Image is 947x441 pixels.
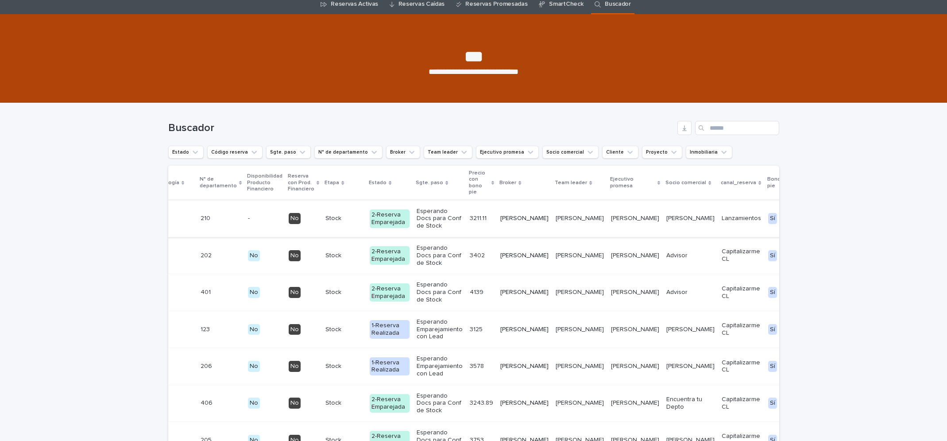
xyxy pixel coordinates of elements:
[288,171,314,194] p: Reserva con Prod. Financiero
[666,326,715,333] p: [PERSON_NAME]
[500,215,549,222] p: [PERSON_NAME]
[611,215,659,222] p: [PERSON_NAME]
[768,324,777,335] div: Sí
[416,178,443,188] p: Sgte. paso
[248,250,260,261] div: No
[266,146,311,159] button: Sgte. paso
[642,146,682,159] button: Proyecto
[247,171,282,194] p: Disponibilidad Producto Financiero
[555,178,587,188] p: Team leader
[470,287,485,296] p: 4139
[686,146,732,159] button: Inmobiliaria
[248,398,260,409] div: No
[666,289,715,296] p: Advisor
[610,174,655,191] p: Ejecutivo promesa
[722,248,761,263] p: Capitalizarme CL
[370,357,410,376] div: 1-Reserva Realizada
[325,289,363,296] p: Stock
[201,250,213,259] p: 202
[325,215,363,222] p: Stock
[470,250,487,259] p: 3402
[386,146,420,159] button: Broker
[500,326,549,333] p: [PERSON_NAME]
[470,398,495,407] p: 3243.89
[369,178,387,188] p: Estado
[370,394,410,413] div: 2-Reserva Emparejada
[289,250,301,261] div: No
[289,324,301,335] div: No
[768,250,777,261] div: Sí
[201,398,214,407] p: 406
[722,396,761,411] p: Capitalizarme CL
[424,146,472,159] button: Team leader
[611,363,659,370] p: [PERSON_NAME]
[556,399,604,407] p: [PERSON_NAME]
[500,252,549,259] p: [PERSON_NAME]
[611,252,659,259] p: [PERSON_NAME]
[611,326,659,333] p: [PERSON_NAME]
[666,363,715,370] p: [PERSON_NAME]
[417,318,463,340] p: Esperando Emparejamiento con Lead
[695,121,779,135] input: Search
[201,287,213,296] p: 401
[500,289,549,296] p: [PERSON_NAME]
[469,168,489,197] p: Precio con bono pie
[602,146,638,159] button: Cliente
[542,146,599,159] button: Socio comercial
[556,252,604,259] p: [PERSON_NAME]
[370,320,410,339] div: 1-Reserva Realizada
[370,283,410,302] div: 2-Reserva Emparejada
[666,252,715,259] p: Advisor
[556,215,604,222] p: [PERSON_NAME]
[611,289,659,296] p: [PERSON_NAME]
[721,178,756,188] p: canal_reserva
[722,215,761,222] p: Lanzamientos
[325,399,363,407] p: Stock
[248,324,260,335] div: No
[722,285,761,300] p: Capitalizarme CL
[666,215,715,222] p: [PERSON_NAME]
[470,213,488,222] p: 3211.11
[201,213,212,222] p: 210
[611,399,659,407] p: [PERSON_NAME]
[248,361,260,372] div: No
[500,363,549,370] p: [PERSON_NAME]
[556,326,604,333] p: [PERSON_NAME]
[768,361,777,372] div: Sí
[768,287,777,298] div: Sí
[207,146,263,159] button: Código reserva
[500,399,549,407] p: [PERSON_NAME]
[417,208,463,230] p: Esperando Docs para Conf de Stock
[767,174,781,191] p: Bono pie
[201,324,212,333] p: 123
[200,174,237,191] p: N° de departamento
[470,361,486,370] p: 3578
[470,324,484,333] p: 3125
[370,209,410,228] div: 2-Reserva Emparejada
[289,398,301,409] div: No
[417,355,463,377] p: Esperando Emparejamiento con Lead
[556,363,604,370] p: [PERSON_NAME]
[768,213,777,224] div: Sí
[417,392,463,414] p: Esperando Docs para Conf de Stock
[201,361,214,370] p: 206
[722,359,761,374] p: Capitalizarme CL
[325,252,363,259] p: Stock
[665,178,706,188] p: Socio comercial
[325,326,363,333] p: Stock
[168,122,674,135] h1: Buscador
[499,178,516,188] p: Broker
[289,213,301,224] div: No
[722,322,761,337] p: Capitalizarme CL
[666,396,715,411] p: Encuentra tu Depto
[476,146,539,159] button: Ejecutivo promesa
[248,215,282,222] p: -
[370,246,410,265] div: 2-Reserva Emparejada
[768,398,777,409] div: Sí
[289,361,301,372] div: No
[325,363,363,370] p: Stock
[417,244,463,267] p: Esperando Docs para Conf de Stock
[325,178,339,188] p: Etapa
[168,146,204,159] button: Estado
